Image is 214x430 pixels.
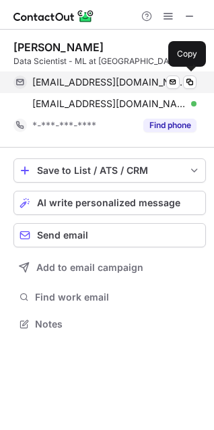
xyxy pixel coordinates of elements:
img: ContactOut v5.3.10 [13,8,94,24]
span: Send email [37,230,88,241]
span: [EMAIL_ADDRESS][DOMAIN_NAME] [32,98,186,110]
div: [PERSON_NAME] [13,40,104,54]
span: Find work email [35,291,201,303]
button: Add to email campaign [13,255,206,280]
button: AI write personalized message [13,191,206,215]
div: Data Scientist - ML at [GEOGRAPHIC_DATA] [13,55,206,67]
button: Reveal Button [143,119,197,132]
button: Send email [13,223,206,247]
button: Notes [13,315,206,334]
button: save-profile-one-click [13,158,206,183]
span: Add to email campaign [36,262,143,273]
span: AI write personalized message [37,197,180,208]
button: Find work email [13,288,206,307]
span: [EMAIL_ADDRESS][DOMAIN_NAME] [32,76,186,88]
div: Save to List / ATS / CRM [37,165,182,176]
span: Notes [35,318,201,330]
